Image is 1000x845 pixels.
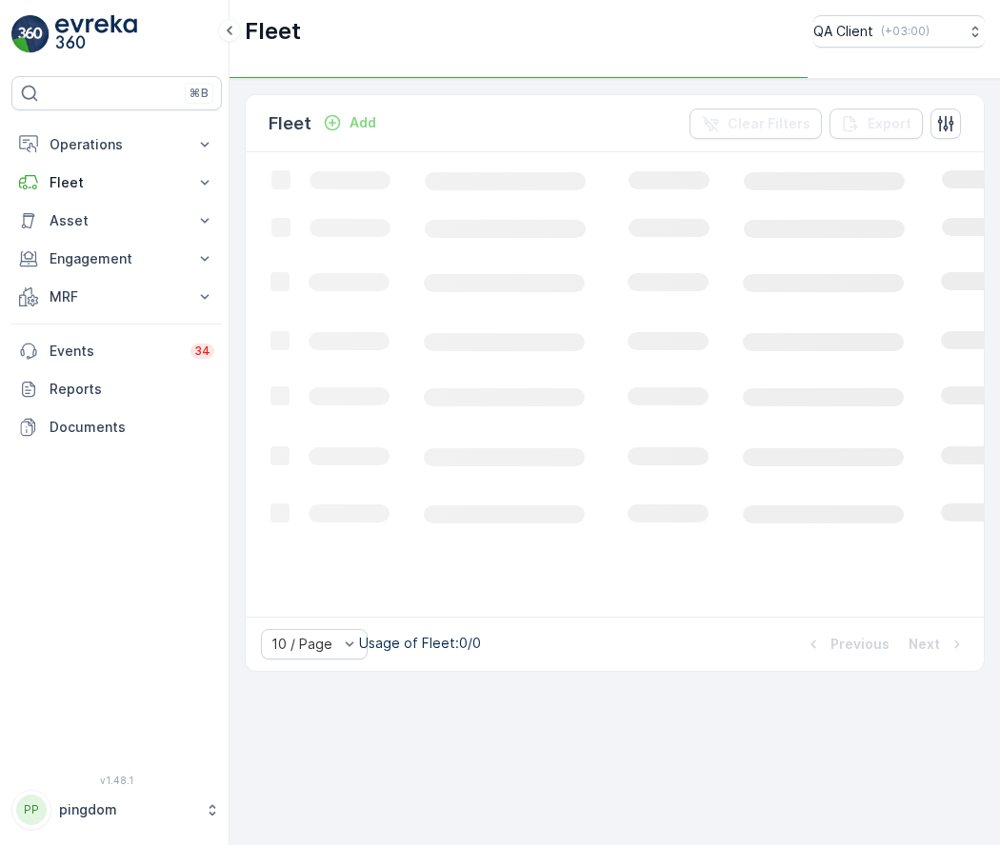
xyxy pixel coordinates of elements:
[11,15,50,53] img: logo
[50,135,184,154] p: Operations
[690,108,822,139] button: Clear Filters
[11,370,222,408] a: Reports
[728,114,810,133] p: Clear Filters
[16,795,47,825] div: PP
[830,108,923,139] button: Export
[59,800,195,819] p: pingdom
[11,202,222,240] button: Asset
[315,111,384,134] button: Add
[359,634,481,653] p: Usage of Fleet : 0/0
[50,287,184,306] p: MRF
[909,635,940,654] p: Next
[11,126,222,164] button: Operations
[269,110,311,137] p: Fleet
[881,24,930,39] p: ( +03:00 )
[50,380,214,399] p: Reports
[50,418,214,437] p: Documents
[11,775,222,786] span: v 1.48.1
[868,114,911,133] p: Export
[50,249,184,268] p: Engagement
[190,86,209,101] p: ⌘B
[194,344,210,359] p: 34
[11,278,222,316] button: MRF
[907,633,969,656] button: Next
[50,173,184,192] p: Fleet
[11,790,222,830] button: PPpingdom
[830,635,890,654] p: Previous
[55,15,137,53] img: logo_light-DOdMpM7g.png
[50,211,184,230] p: Asset
[11,164,222,202] button: Fleet
[245,16,301,47] p: Fleet
[802,633,891,656] button: Previous
[11,408,222,446] a: Documents
[11,332,222,370] a: Events34
[813,22,873,41] p: QA Client
[350,113,376,132] p: Add
[11,240,222,278] button: Engagement
[813,15,985,48] button: QA Client(+03:00)
[50,342,179,361] p: Events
